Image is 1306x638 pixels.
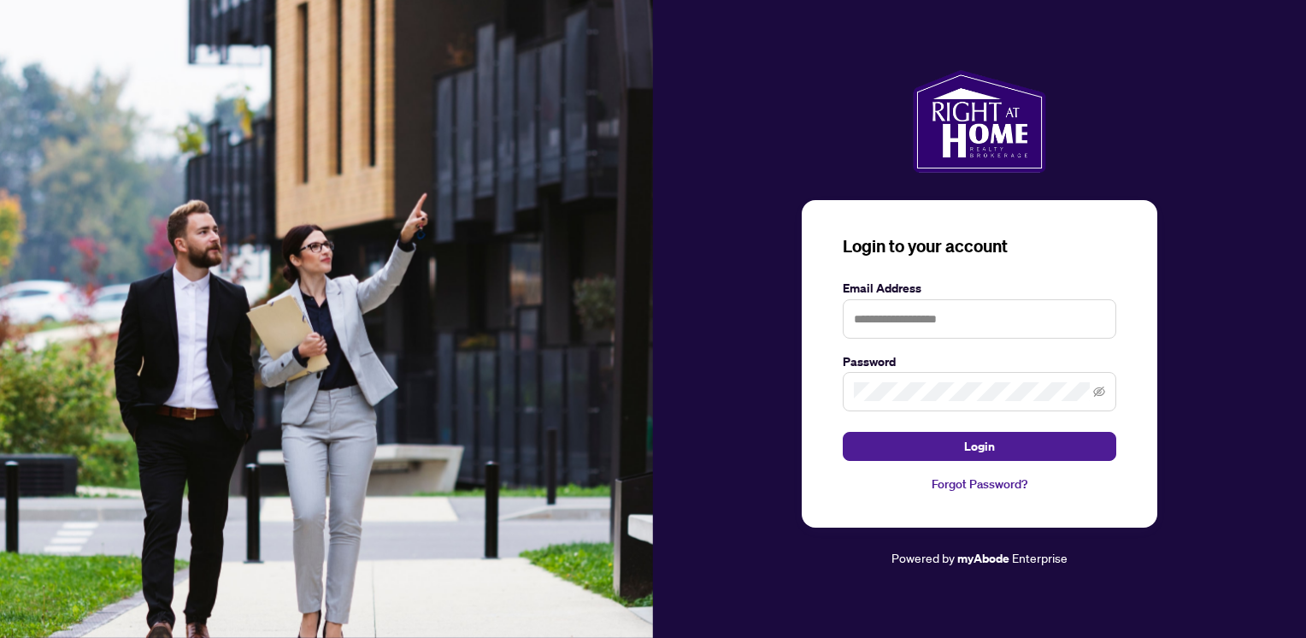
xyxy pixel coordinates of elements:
h3: Login to your account [843,234,1116,258]
span: Login [964,433,995,460]
span: Powered by [891,550,955,565]
a: Forgot Password? [843,475,1116,493]
span: eye-invisible [1093,386,1105,398]
button: Login [843,432,1116,461]
a: myAbode [957,549,1009,568]
span: Enterprise [1012,550,1068,565]
label: Password [843,352,1116,371]
label: Email Address [843,279,1116,298]
img: ma-logo [913,70,1045,173]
